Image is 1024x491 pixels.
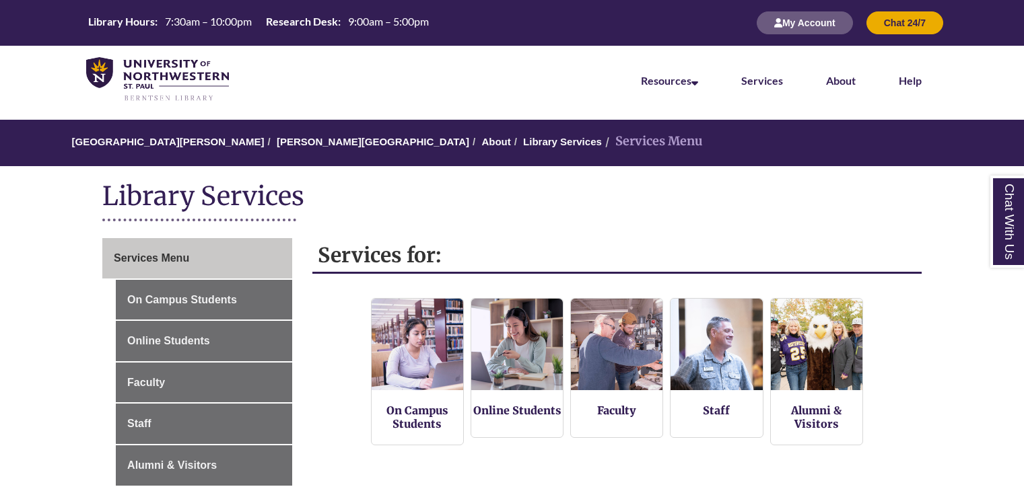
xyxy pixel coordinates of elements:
a: Online Students [116,321,292,361]
span: 7:30am – 10:00pm [165,15,252,28]
a: Alumni & Visitors [791,404,842,430]
img: Staff Services [671,299,762,390]
th: Library Hours: [83,14,160,29]
a: Alumni & Visitors [116,445,292,486]
div: Guide Page Menu [102,238,292,486]
span: Services Menu [114,252,189,264]
img: UNWSP Library Logo [86,57,229,102]
span: 9:00am – 5:00pm [348,15,429,28]
table: Hours Today [83,14,434,31]
a: Staff [116,404,292,444]
a: About [481,136,510,147]
a: Faculty [116,363,292,403]
a: Library Services [523,136,602,147]
a: Services Menu [102,238,292,278]
a: [GEOGRAPHIC_DATA][PERSON_NAME] [71,136,264,147]
a: Help [899,74,922,87]
a: Hours Today [83,14,434,32]
a: On Campus Students [386,404,448,430]
li: Services Menu [602,132,703,151]
a: On Campus Students [116,280,292,320]
a: Staff [703,404,730,417]
a: Resources [641,74,698,87]
button: Chat 24/7 [866,11,943,34]
a: Chat 24/7 [866,17,943,28]
button: My Account [757,11,853,34]
a: Faculty [597,404,636,417]
th: Research Desk: [261,14,343,29]
h2: Services for: [312,238,922,274]
a: Services [741,74,783,87]
a: My Account [757,17,853,28]
img: On Campus Students Services [372,299,463,390]
h1: Library Services [102,180,922,215]
img: Faculty Resources [571,299,662,390]
a: About [826,74,856,87]
a: [PERSON_NAME][GEOGRAPHIC_DATA] [277,136,469,147]
img: Online Students Services [471,299,563,390]
a: Online Students [473,404,561,417]
img: Alumni and Visitors Services [771,299,862,390]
